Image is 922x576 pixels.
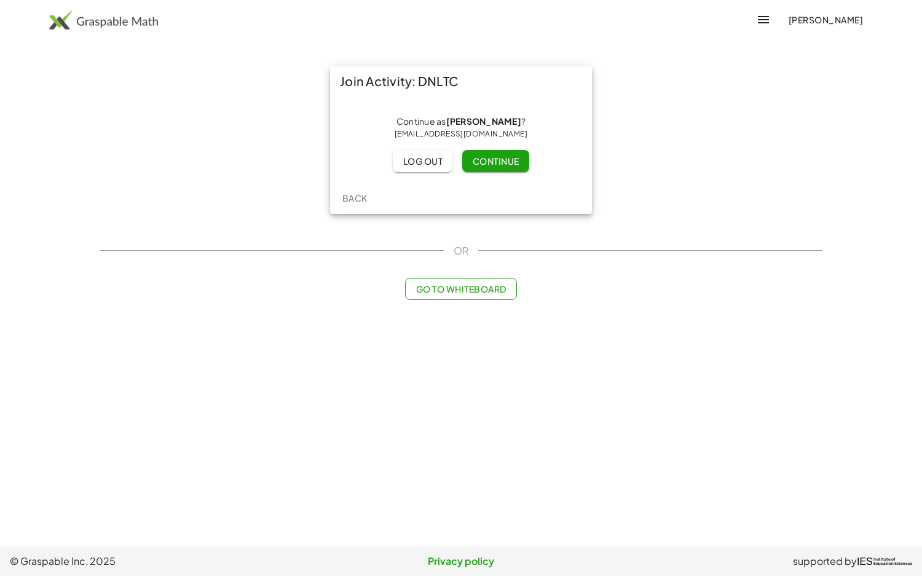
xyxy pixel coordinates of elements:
[340,128,582,140] div: [EMAIL_ADDRESS][DOMAIN_NAME]
[793,554,857,569] span: supported by
[340,116,582,140] div: Continue as ?
[10,554,310,569] span: © Graspable Inc, 2025
[405,278,516,300] button: Go to Whiteboard
[857,554,912,569] a: IESInstitute ofEducation Sciences
[330,66,592,96] div: Join Activity: DNLTC
[403,156,443,167] span: Log out
[342,192,367,203] span: Back
[873,558,912,566] span: Institute of Education Sciences
[335,187,374,209] button: Back
[857,556,873,567] span: IES
[310,554,611,569] a: Privacy policy
[788,14,863,25] span: [PERSON_NAME]
[462,150,529,172] button: Continue
[454,243,468,258] span: OR
[778,9,873,31] button: [PERSON_NAME]
[472,156,519,167] span: Continue
[393,150,452,172] button: Log out
[446,116,521,127] strong: [PERSON_NAME]
[416,283,506,294] span: Go to Whiteboard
